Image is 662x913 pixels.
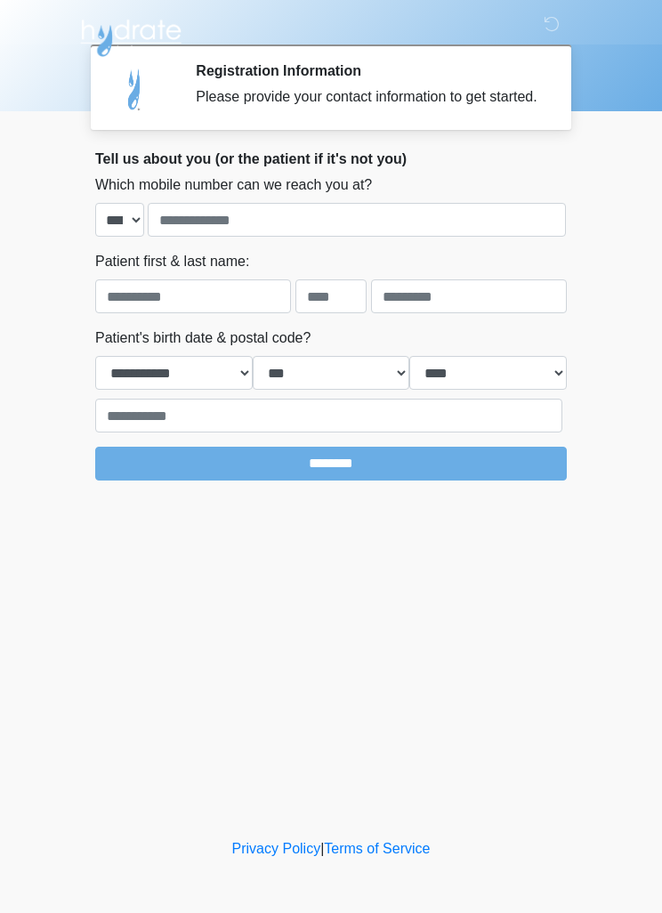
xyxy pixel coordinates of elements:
a: Privacy Policy [232,841,321,856]
img: Agent Avatar [109,62,162,116]
a: | [320,841,324,856]
a: Terms of Service [324,841,430,856]
label: Patient first & last name: [95,251,249,272]
label: Patient's birth date & postal code? [95,327,311,349]
div: Please provide your contact information to get started. [196,86,540,108]
h2: Tell us about you (or the patient if it's not you) [95,150,567,167]
img: Hydrate IV Bar - Scottsdale Logo [77,13,184,58]
label: Which mobile number can we reach you at? [95,174,372,196]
